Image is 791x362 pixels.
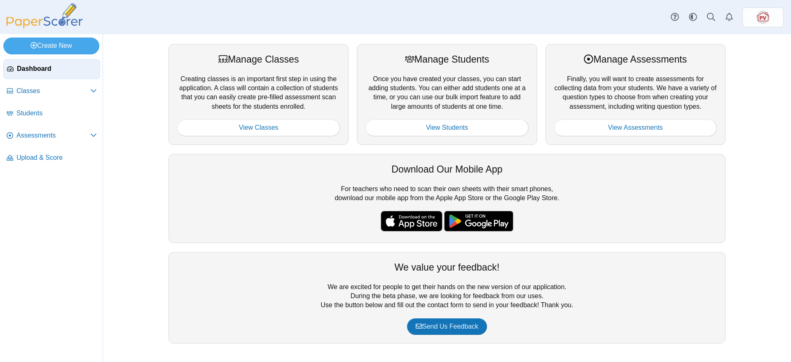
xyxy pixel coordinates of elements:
[756,11,770,24] span: Tim Peevyhouse
[3,23,86,30] a: PaperScorer
[416,323,478,330] span: Send Us Feedback
[545,44,725,145] div: Finally, you will want to create assessments for collecting data from your students. We have a va...
[168,252,725,343] div: We are excited for people to get their hands on the new version of our application. During the be...
[742,7,784,27] a: ps.2dGqZ33xQFlRBWZu
[16,86,90,96] span: Classes
[554,53,717,66] div: Manage Assessments
[3,3,86,28] img: PaperScorer
[3,37,99,54] a: Create New
[407,318,487,335] a: Send Us Feedback
[3,59,100,79] a: Dashboard
[177,261,717,274] div: We value your feedback!
[177,119,340,136] a: View Classes
[16,131,90,140] span: Assessments
[3,148,100,168] a: Upload & Score
[17,64,96,73] span: Dashboard
[756,11,770,24] img: ps.2dGqZ33xQFlRBWZu
[444,211,513,231] img: google-play-badge.png
[16,109,97,118] span: Students
[3,104,100,124] a: Students
[177,163,717,176] div: Download Our Mobile App
[365,119,528,136] a: View Students
[381,211,442,231] img: apple-store-badge.svg
[3,126,100,146] a: Assessments
[16,153,97,162] span: Upload & Score
[554,119,717,136] a: View Assessments
[365,53,528,66] div: Manage Students
[177,53,340,66] div: Manage Classes
[3,82,100,101] a: Classes
[357,44,537,145] div: Once you have created your classes, you can start adding students. You can either add students on...
[720,8,738,26] a: Alerts
[168,154,725,243] div: For teachers who need to scan their own sheets with their smart phones, download our mobile app f...
[168,44,349,145] div: Creating classes is an important first step in using the application. A class will contain a coll...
